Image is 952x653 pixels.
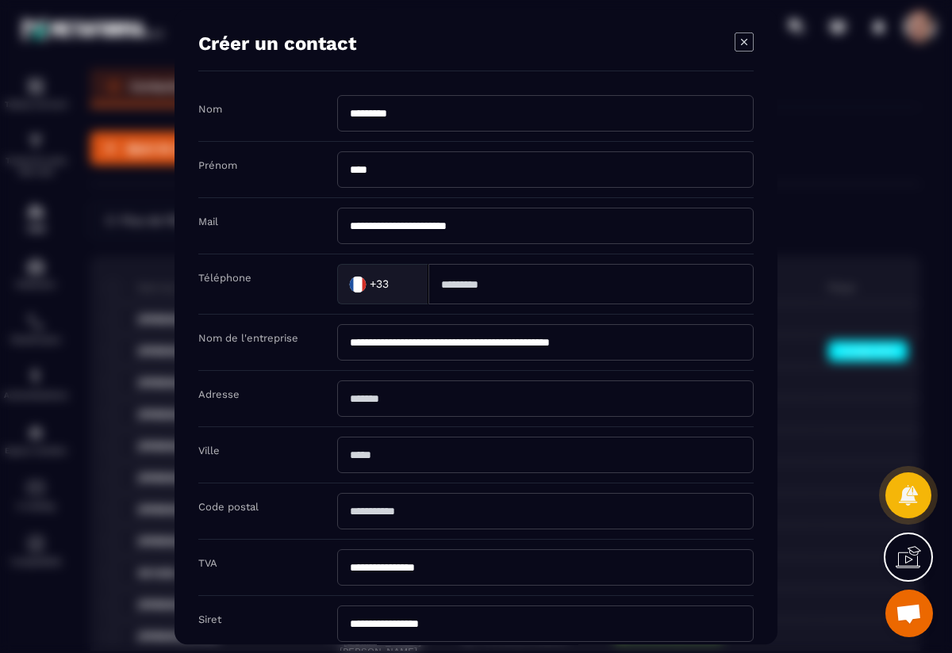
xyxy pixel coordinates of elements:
[342,269,374,300] img: Country Flag
[198,103,222,115] label: Nom
[198,388,240,400] label: Adresse
[885,590,933,637] div: Ouvrir le chat
[198,557,217,569] label: TVA
[392,273,412,296] input: Search for option
[198,332,298,344] label: Nom de l'entreprise
[198,216,218,227] label: Mail
[198,501,259,513] label: Code postal
[198,159,237,171] label: Prénom
[337,264,428,304] div: Search for option
[198,32,356,55] h4: Créer un contact
[198,272,251,284] label: Téléphone
[370,277,389,292] span: +33
[198,445,220,456] label: Ville
[198,613,221,625] label: Siret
